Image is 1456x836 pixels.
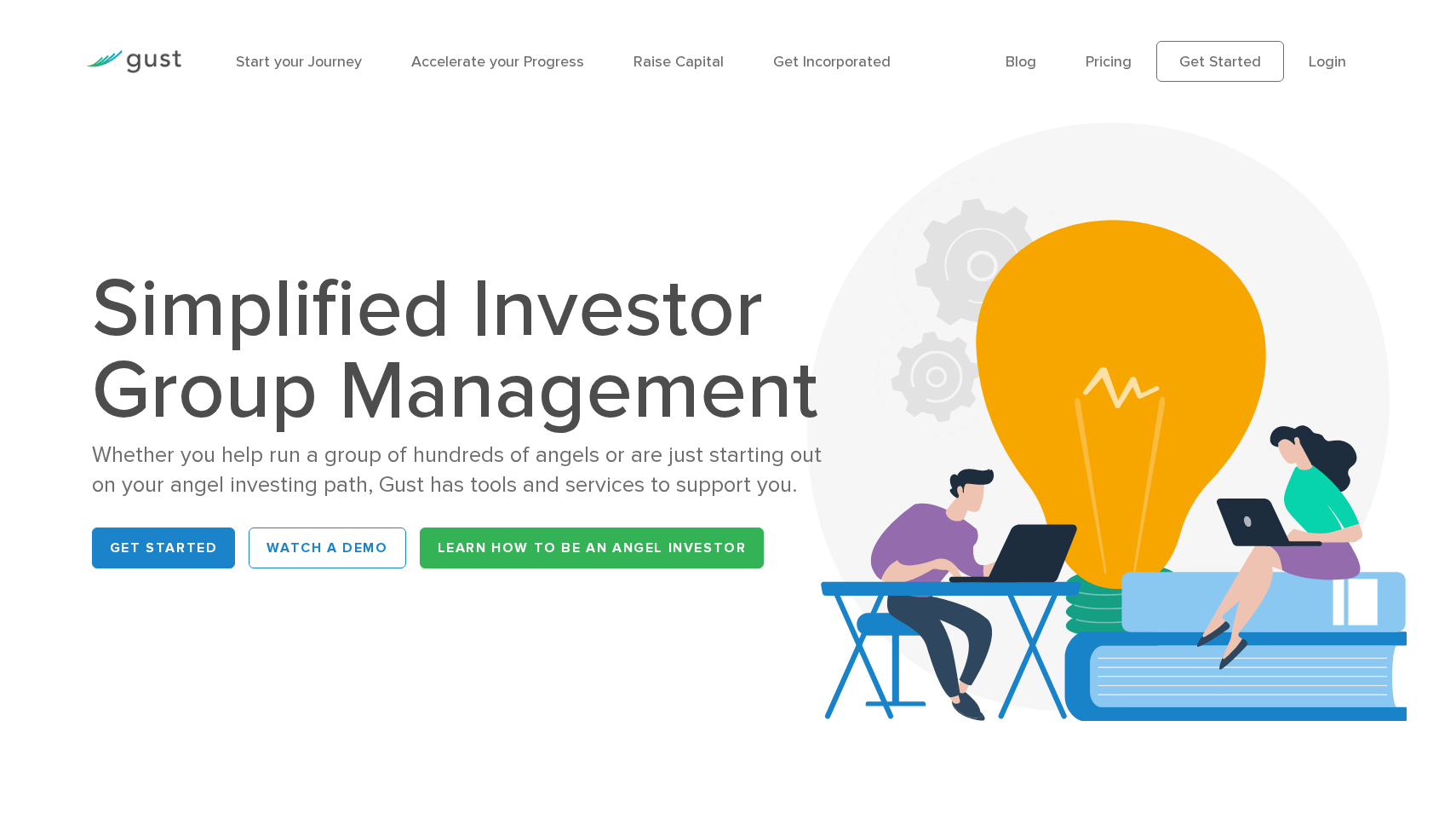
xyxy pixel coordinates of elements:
a: Get Incorporated [773,53,891,71]
img: Aca 2023 Hero Bg [807,123,1407,721]
a: WATCH A DEMO [249,528,405,568]
a: Accelerate your Progress [411,53,584,71]
div: Whether you help run a group of hundreds of angels or are just starting out on your angel investi... [92,441,823,500]
a: Login [1309,53,1346,71]
a: Get Started [92,528,236,568]
a: Pricing [1086,53,1132,71]
a: Blog [1006,53,1036,71]
a: Start your Journey [236,53,362,71]
a: Raise Capital [633,53,724,71]
h1: Simplified Investor Group Management [92,268,823,432]
a: Learn How to be an Angel Investor [420,528,765,568]
a: Get Started [1156,41,1284,82]
img: Gust Logo [86,50,181,73]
